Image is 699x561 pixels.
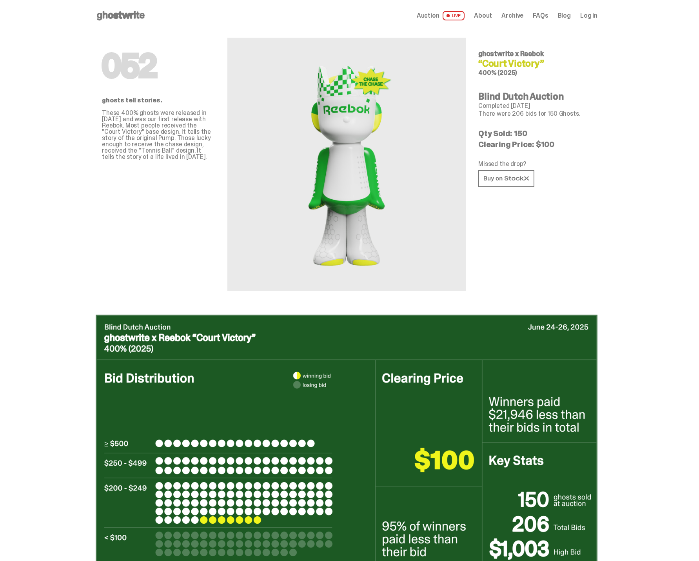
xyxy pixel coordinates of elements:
img: Reebok&ldquo;Court Victory&rdquo; [300,56,393,272]
p: ghosts tell stories. [102,97,215,104]
p: Clearing Price: $100 [478,140,591,148]
a: Archive [501,13,523,19]
span: LIVE [443,11,465,20]
p: There were 206 bids for 150 Ghosts. [478,111,591,117]
h4: “Court Victory” [478,59,591,68]
h4: Blind Dutch Auction [478,92,591,101]
h1: 052 [102,50,215,82]
a: About [474,13,492,19]
span: Auction [417,13,439,19]
a: Log in [580,13,597,19]
p: Missed the drop? [478,161,591,167]
p: These 400% ghosts were released in [DATE] and was our first release with Reebok. Most people rece... [102,110,215,160]
a: Blog [558,13,571,19]
p: Completed [DATE] [478,103,591,109]
p: Qty Sold: 150 [478,129,591,137]
a: FAQs [533,13,548,19]
span: ghostwrite x Reebok [478,49,544,58]
a: Auction LIVE [417,11,465,20]
span: 400% (2025) [478,69,517,77]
